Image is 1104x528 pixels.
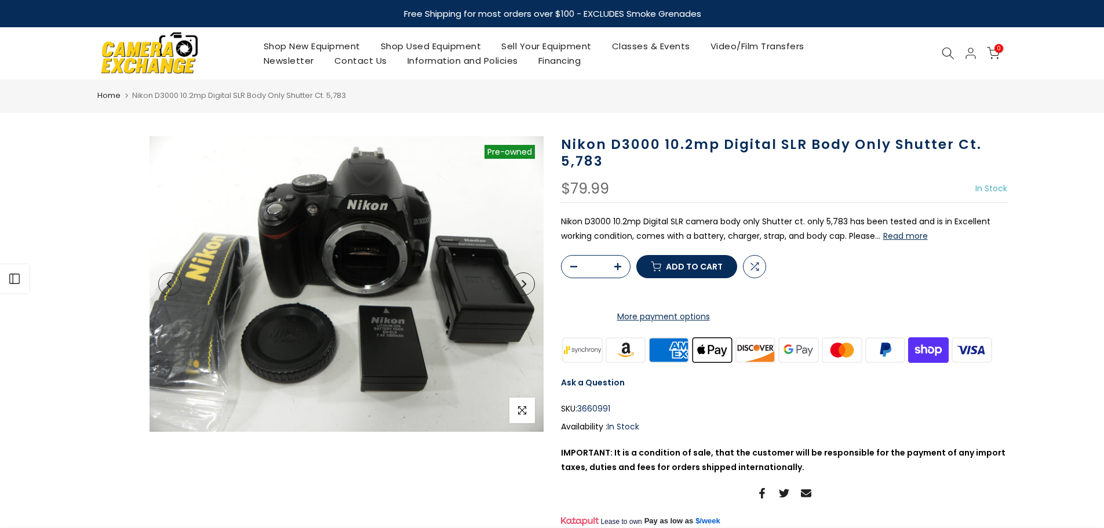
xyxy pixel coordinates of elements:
[644,516,694,526] span: Pay as low as
[561,336,604,364] img: synchrony
[883,231,928,241] button: Read more
[994,44,1003,53] span: 0
[97,90,121,101] a: Home
[561,136,1007,170] h1: Nikon D3000 10.2mp Digital SLR Body Only Shutter Ct. 5,783
[602,39,700,53] a: Classes & Events
[863,336,907,364] img: paypal
[397,53,528,68] a: Information and Policies
[561,447,1005,473] strong: IMPORTANT: It is a condition of sale, that the customer will be responsible for the payment of an...
[512,272,535,296] button: Next
[561,402,1007,416] div: SKU:
[734,336,777,364] img: discover
[801,486,811,500] a: Share on Email
[695,516,720,526] a: $/week
[253,39,370,53] a: Shop New Equipment
[253,53,324,68] a: Newsletter
[666,263,723,271] span: Add to cart
[987,47,1000,60] a: 0
[561,214,1007,243] p: Nikon D3000 10.2mp Digital SLR camera body only Shutter ct. only 5,783 has been tested and is in ...
[777,336,821,364] img: google pay
[636,255,737,278] button: Add to cart
[757,486,767,500] a: Share on Facebook
[700,39,814,53] a: Video/Film Transfers
[561,309,766,324] a: More payment options
[577,402,610,416] span: 3660991
[561,181,609,196] div: $79.99
[370,39,491,53] a: Shop Used Equipment
[528,53,591,68] a: Financing
[324,53,397,68] a: Contact Us
[403,8,701,20] strong: Free Shipping for most orders over $100 - EXCLUDES Smoke Grenades
[690,336,734,364] img: apple pay
[779,486,789,500] a: Share on Twitter
[950,336,993,364] img: visa
[600,517,642,526] span: Lease to own
[561,377,625,388] a: Ask a Question
[158,272,181,296] button: Previous
[907,336,950,364] img: shopify pay
[491,39,602,53] a: Sell Your Equipment
[132,90,346,101] span: Nikon D3000 10.2mp Digital SLR Body Only Shutter Ct. 5,783
[607,421,639,432] span: In Stock
[820,336,863,364] img: master
[150,136,544,432] img: Nikon D3000 10.2mp Digital SLR Body Only Shutter Ct. 5,783 Digital Cameras - Digital SLR Cameras ...
[975,183,1007,194] span: In Stock
[604,336,647,364] img: amazon payments
[647,336,691,364] img: american express
[561,420,1007,434] div: Availability :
